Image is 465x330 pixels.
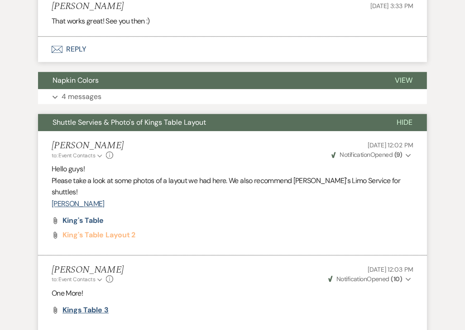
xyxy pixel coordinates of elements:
[62,305,109,315] span: Kings Table 3
[38,114,382,131] button: Shuttle Servies & Photo's of Kings Table Layout
[368,141,413,149] span: [DATE] 12:02 PM
[340,151,370,159] span: Notification
[52,152,95,159] span: to: Event Contacts
[62,306,109,314] a: Kings Table 3
[53,118,206,127] span: Shuttle Servies & Photo's of Kings Table Layout
[368,265,413,273] span: [DATE] 12:03 PM
[62,91,101,103] p: 4 messages
[397,118,412,127] span: Hide
[53,75,99,85] span: Napkin Colors
[52,276,95,283] span: to: Event Contacts
[330,150,413,160] button: NotificationOpened (9)
[52,175,413,198] p: Please take a look at some photos of a layout we had here. We also recommend [PERSON_NAME]'s Limo...
[336,275,367,283] span: Notification
[62,231,135,239] a: King's Table Layout 2
[327,274,413,284] button: NotificationOpened (10)
[331,151,402,159] span: Opened
[38,89,427,104] button: 4 messages
[52,140,124,151] h5: [PERSON_NAME]
[62,230,135,240] span: King's Table Layout 2
[52,199,105,208] a: [PERSON_NAME]
[62,217,104,224] a: King's Table
[370,2,413,10] span: [DATE] 3:33 PM
[394,151,402,159] strong: ( 9 )
[52,163,413,175] p: Hello guys!
[52,275,104,283] button: to: Event Contacts
[391,275,402,283] strong: ( 10 )
[38,37,427,62] button: Reply
[395,75,412,85] span: View
[328,275,403,283] span: Opened
[62,216,104,225] span: King's Table
[38,72,380,89] button: Napkin Colors
[52,151,104,160] button: to: Event Contacts
[52,264,124,276] h5: [PERSON_NAME]
[382,114,427,131] button: Hide
[380,72,427,89] button: View
[52,15,413,27] p: That works great! See you then :)
[52,1,124,12] h5: [PERSON_NAME]
[52,288,413,299] p: One More!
